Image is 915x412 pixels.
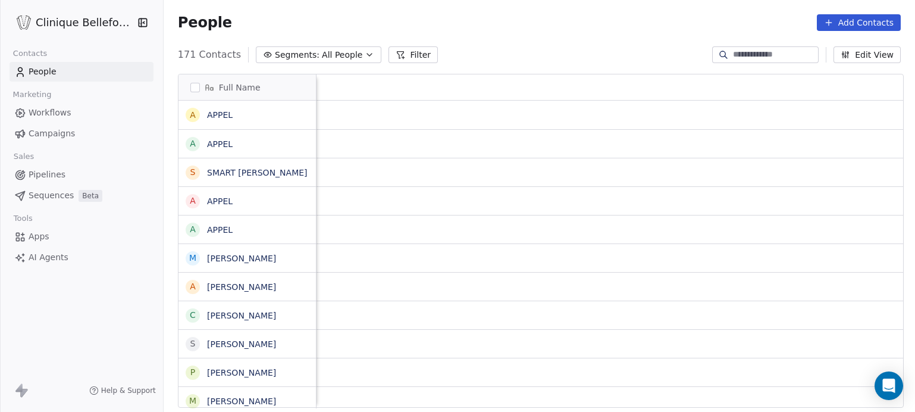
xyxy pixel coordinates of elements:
[89,386,156,395] a: Help & Support
[190,338,195,350] div: S
[207,110,233,120] a: APPEL
[190,138,196,150] div: A
[29,251,68,264] span: AI Agents
[219,82,261,93] span: Full Name
[8,210,37,227] span: Tools
[29,107,71,119] span: Workflows
[190,223,196,236] div: A
[8,45,52,63] span: Contacts
[275,49,319,61] span: Segments:
[207,196,233,206] a: APPEL
[178,14,232,32] span: People
[10,62,153,82] a: People
[101,386,156,395] span: Help & Support
[207,339,276,349] a: [PERSON_NAME]
[207,139,233,149] a: APPEL
[189,395,196,407] div: M
[207,397,276,406] a: [PERSON_NAME]
[17,15,31,30] img: Logo_Bellefontaine_Black.png
[29,168,65,181] span: Pipelines
[190,166,195,179] div: S
[10,186,153,205] a: SequencesBeta
[14,13,129,33] button: Clinique Bellefontaine
[207,225,233,235] a: APPEL
[190,280,196,293] div: A
[190,309,196,322] div: C
[36,15,134,30] span: Clinique Bellefontaine
[29,127,75,140] span: Campaigns
[190,109,196,121] div: A
[29,65,57,78] span: People
[8,148,39,166] span: Sales
[178,48,241,62] span: 171 Contacts
[189,252,196,264] div: M
[10,124,153,143] a: Campaigns
[207,282,276,292] a: [PERSON_NAME]
[833,46,901,63] button: Edit View
[207,168,308,177] a: SMART [PERSON_NAME]
[190,366,195,379] div: P
[207,254,276,263] a: [PERSON_NAME]
[10,103,153,123] a: Workflows
[29,230,49,243] span: Apps
[10,248,153,267] a: AI Agents
[29,189,74,202] span: Sequences
[8,86,57,104] span: Marketing
[190,195,196,207] div: A
[875,372,903,400] div: Open Intercom Messenger
[207,368,276,377] a: [PERSON_NAME]
[79,190,102,202] span: Beta
[388,46,438,63] button: Filter
[178,74,316,100] div: Full Name
[817,14,901,31] button: Add Contacts
[178,101,317,408] div: grid
[207,311,276,320] a: [PERSON_NAME]
[10,227,153,246] a: Apps
[322,49,362,61] span: All People
[10,165,153,185] a: Pipelines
